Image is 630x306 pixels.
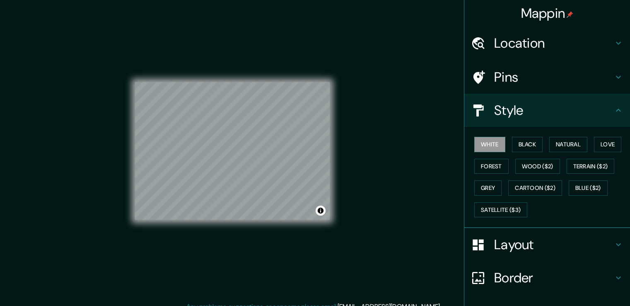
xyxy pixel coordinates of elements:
h4: Mappin [521,5,574,22]
h4: Location [494,35,613,51]
div: Border [464,261,630,294]
canvas: Map [135,82,330,220]
button: White [474,137,505,152]
button: Satellite ($3) [474,202,527,218]
h4: Border [494,270,613,286]
h4: Layout [494,236,613,253]
h4: Pins [494,69,613,85]
button: Wood ($2) [515,159,560,174]
div: Location [464,27,630,60]
div: Style [464,94,630,127]
button: Black [512,137,543,152]
div: Pins [464,61,630,94]
button: Love [594,137,621,152]
button: Terrain ($2) [567,159,615,174]
button: Cartoon ($2) [508,180,562,196]
button: Natural [549,137,587,152]
button: Blue ($2) [569,180,608,196]
img: pin-icon.png [567,11,573,18]
h4: Style [494,102,613,119]
div: Layout [464,228,630,261]
button: Grey [474,180,502,196]
button: Forest [474,159,509,174]
button: Toggle attribution [316,206,326,216]
iframe: Help widget launcher [556,274,621,297]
